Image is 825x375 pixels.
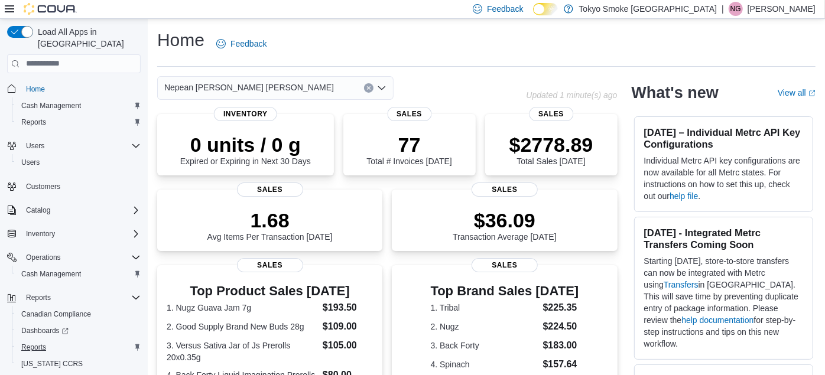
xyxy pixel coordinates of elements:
[487,3,523,15] span: Feedback
[323,338,373,353] dd: $105.00
[212,32,271,56] a: Feedback
[21,179,141,194] span: Customers
[543,357,579,371] dd: $157.64
[543,319,579,334] dd: $224.50
[17,115,141,129] span: Reports
[17,307,141,321] span: Canadian Compliance
[664,280,699,289] a: Transfers
[2,80,145,97] button: Home
[26,253,61,262] span: Operations
[21,309,91,319] span: Canadian Compliance
[17,267,141,281] span: Cash Management
[167,321,318,332] dt: 2. Good Supply Brand New Buds 28g
[214,107,277,121] span: Inventory
[21,118,46,127] span: Reports
[2,138,145,154] button: Users
[431,302,538,314] dt: 1. Tribal
[12,266,145,282] button: Cash Management
[21,343,46,352] span: Reports
[21,158,40,167] span: Users
[17,324,141,338] span: Dashboards
[681,315,753,325] a: help documentation
[644,227,803,250] h3: [DATE] - Integrated Metrc Transfers Coming Soon
[21,291,141,305] span: Reports
[26,293,51,302] span: Reports
[21,82,50,96] a: Home
[21,359,83,369] span: [US_STATE] CCRS
[431,284,579,298] h3: Top Brand Sales [DATE]
[17,324,73,338] a: Dashboards
[167,340,318,363] dt: 3. Versus Sativa Jar of Js Prerolls 20x0.35g
[632,83,719,102] h2: What's new
[12,339,145,356] button: Reports
[670,191,698,201] a: help file
[12,114,145,131] button: Reports
[17,357,87,371] a: [US_STATE] CCRS
[533,15,534,16] span: Dark Mode
[808,90,816,97] svg: External link
[180,133,311,156] p: 0 units / 0 g
[472,182,538,197] span: Sales
[366,133,452,156] p: 77
[21,101,81,110] span: Cash Management
[17,340,51,354] a: Reports
[509,133,593,166] div: Total Sales [DATE]
[722,2,724,16] p: |
[543,338,579,353] dd: $183.00
[230,38,267,50] span: Feedback
[33,26,141,50] span: Load All Apps in [GEOGRAPHIC_DATA]
[387,107,431,121] span: Sales
[17,307,96,321] a: Canadian Compliance
[12,356,145,372] button: [US_STATE] CCRS
[17,357,141,371] span: Washington CCRS
[2,249,145,266] button: Operations
[644,155,803,202] p: Individual Metrc API key configurations are now available for all Metrc states. For instructions ...
[366,133,452,166] div: Total # Invoices [DATE]
[453,208,557,232] p: $36.09
[164,80,334,94] span: Nepean [PERSON_NAME] [PERSON_NAME]
[533,3,558,15] input: Dark Mode
[26,206,50,215] span: Catalog
[2,289,145,306] button: Reports
[364,83,373,93] button: Clear input
[24,3,77,15] img: Cova
[26,229,55,239] span: Inventory
[17,267,86,281] a: Cash Management
[21,139,49,153] button: Users
[543,301,579,315] dd: $225.35
[12,306,145,322] button: Canadian Compliance
[21,227,141,241] span: Inventory
[12,154,145,171] button: Users
[579,2,717,16] p: Tokyo Smoke [GEOGRAPHIC_DATA]
[21,180,65,194] a: Customers
[21,227,60,241] button: Inventory
[21,291,56,305] button: Reports
[509,133,593,156] p: $2778.89
[644,255,803,350] p: Starting [DATE], store-to-store transfers can now be integrated with Metrc using in [GEOGRAPHIC_D...
[21,203,141,217] span: Catalog
[526,90,617,100] p: Updated 1 minute(s) ago
[17,155,141,169] span: Users
[431,321,538,332] dt: 2. Nugz
[2,226,145,242] button: Inventory
[21,81,141,96] span: Home
[17,155,44,169] a: Users
[12,97,145,114] button: Cash Management
[237,182,303,197] span: Sales
[157,28,204,52] h1: Home
[17,115,51,129] a: Reports
[529,107,573,121] span: Sales
[167,302,318,314] dt: 1. Nugz Guava Jam 7g
[21,203,55,217] button: Catalog
[12,322,145,339] a: Dashboards
[2,202,145,219] button: Catalog
[778,88,816,97] a: View allExternal link
[180,133,311,166] div: Expired or Expiring in Next 30 Days
[167,284,373,298] h3: Top Product Sales [DATE]
[21,139,141,153] span: Users
[2,178,145,195] button: Customers
[730,2,741,16] span: NG
[207,208,333,232] p: 1.68
[21,250,141,265] span: Operations
[26,141,44,151] span: Users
